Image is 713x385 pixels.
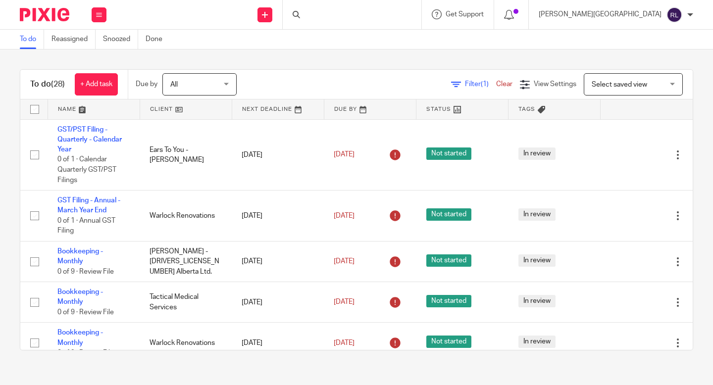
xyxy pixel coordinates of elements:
[146,30,170,49] a: Done
[75,73,118,96] a: + Add task
[426,336,471,348] span: Not started
[334,212,355,219] span: [DATE]
[539,9,662,19] p: [PERSON_NAME][GEOGRAPHIC_DATA]
[140,282,232,323] td: Tactical Medical Services
[51,30,96,49] a: Reassigned
[232,191,324,241] td: [DATE]
[334,339,355,346] span: [DATE]
[57,349,114,356] span: 0 of 9 · Review File
[140,191,232,241] td: Warlock Renovations
[57,217,115,235] span: 0 of 1 · Annual GST Filing
[496,81,512,88] a: Clear
[140,241,232,282] td: [PERSON_NAME] - [DRIVERS_LICENSE_NUMBER] Alberta Ltd.
[446,11,484,18] span: Get Support
[140,323,232,363] td: Warlock Renovations
[426,295,471,307] span: Not started
[518,106,535,112] span: Tags
[20,30,44,49] a: To do
[57,248,103,265] a: Bookkeeping - Monthly
[232,119,324,191] td: [DATE]
[666,7,682,23] img: svg%3E
[103,30,138,49] a: Snoozed
[140,119,232,191] td: Ears To You - [PERSON_NAME]
[426,254,471,267] span: Not started
[57,197,120,214] a: GST Filing - Annual - March Year End
[465,81,496,88] span: Filter
[57,309,114,316] span: 0 of 9 · Review File
[51,80,65,88] span: (28)
[518,254,556,267] span: In review
[57,268,114,275] span: 0 of 9 · Review File
[426,147,471,160] span: Not started
[334,151,355,158] span: [DATE]
[334,299,355,306] span: [DATE]
[592,81,647,88] span: Select saved view
[232,323,324,363] td: [DATE]
[232,282,324,323] td: [DATE]
[334,258,355,265] span: [DATE]
[136,79,157,89] p: Due by
[57,156,116,184] span: 0 of 1 · Calendar Quarterly GST/PST Filings
[426,208,471,221] span: Not started
[57,289,103,305] a: Bookkeeping - Monthly
[518,295,556,307] span: In review
[481,81,489,88] span: (1)
[518,147,556,160] span: In review
[57,329,103,346] a: Bookkeeping - Monthly
[30,79,65,90] h1: To do
[518,336,556,348] span: In review
[20,8,69,21] img: Pixie
[232,241,324,282] td: [DATE]
[170,81,178,88] span: All
[534,81,576,88] span: View Settings
[57,126,122,153] a: GST/PST Filing - Quarterly - Calendar Year
[518,208,556,221] span: In review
